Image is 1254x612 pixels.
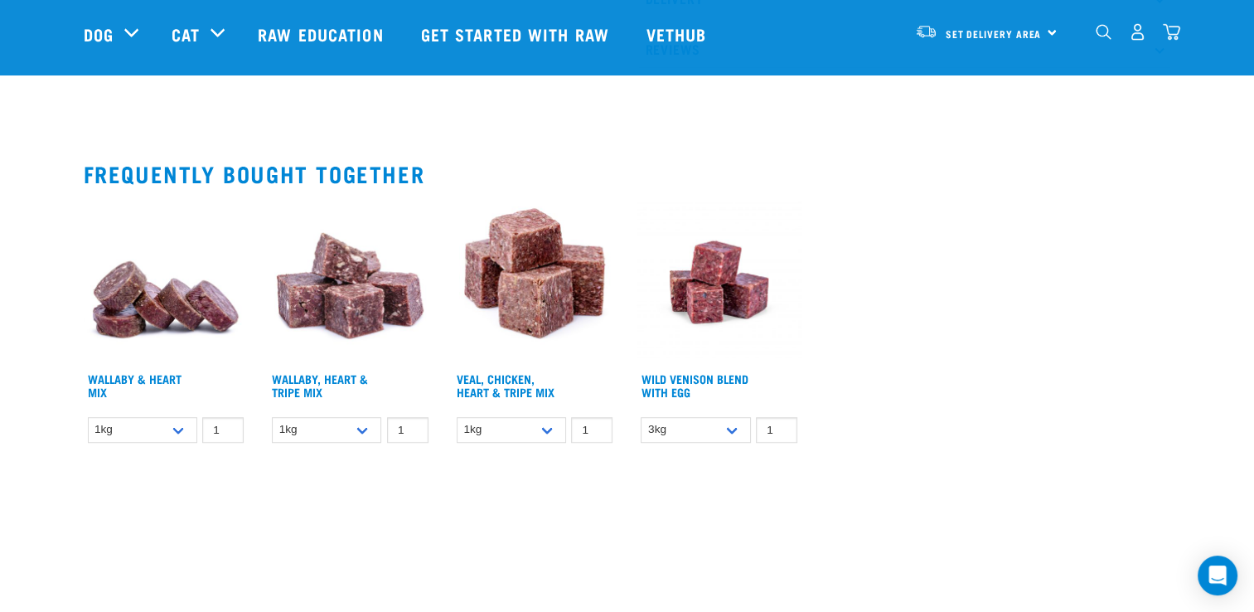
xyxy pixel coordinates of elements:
a: Vethub [630,1,728,67]
img: home-icon-1@2x.png [1096,24,1111,40]
a: Wallaby, Heart & Tripe Mix [272,376,368,395]
a: Wild Venison Blend with Egg [641,376,748,395]
a: Wallaby & Heart Mix [88,376,182,395]
img: home-icon@2x.png [1163,23,1180,41]
h2: Frequently bought together [84,161,1171,187]
img: user.png [1129,23,1146,41]
a: Dog [84,22,114,46]
a: Veal, Chicken, Heart & Tripe Mix [457,376,554,395]
img: 1174 Wallaby Heart Tripe Mix 01 [268,200,433,365]
div: Open Intercom Messenger [1198,556,1237,595]
input: 1 [571,417,612,443]
img: Venison Egg 1616 [637,200,801,365]
a: Cat [172,22,200,46]
input: 1 [387,417,428,443]
input: 1 [202,417,244,443]
img: Veal Chicken Heart Tripe Mix 01 [453,200,617,365]
span: Set Delivery Area [946,31,1042,36]
a: Raw Education [241,1,404,67]
img: van-moving.png [915,24,937,39]
a: Get started with Raw [404,1,630,67]
input: 1 [756,417,797,443]
img: 1093 Wallaby Heart Medallions 01 [84,200,249,365]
